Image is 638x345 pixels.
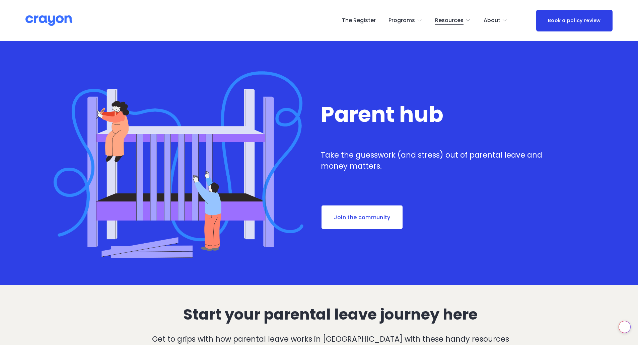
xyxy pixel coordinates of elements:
[67,334,593,345] p: Get to grips with how parental leave works in [GEOGRAPHIC_DATA] with these handy resources
[435,16,464,25] span: Resources
[435,15,471,26] a: folder dropdown
[321,103,548,126] h1: Parent hub
[484,16,500,25] span: About
[484,15,508,26] a: folder dropdown
[388,16,415,25] span: Programs
[536,10,613,31] a: Book a policy review
[321,150,548,172] p: Take the guesswork (and stress) out of parental leave and money matters.
[342,15,376,26] a: The Register
[67,306,593,323] h2: Start your parental leave journey here
[388,15,422,26] a: folder dropdown
[25,15,72,26] img: Crayon
[321,205,403,230] a: Join the community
